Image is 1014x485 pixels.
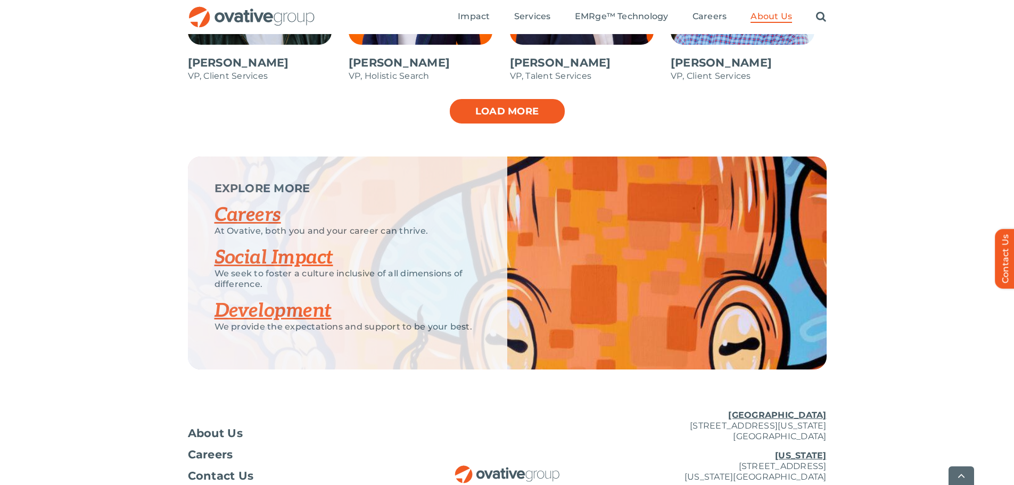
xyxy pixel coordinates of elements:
span: Careers [188,449,233,460]
span: EMRge™ Technology [575,11,669,22]
u: [US_STATE] [775,450,826,461]
a: Services [514,11,551,23]
a: Search [816,11,826,23]
a: OG_Full_horizontal_RGB [188,5,316,15]
span: About Us [751,11,792,22]
span: Impact [458,11,490,22]
a: Load more [449,98,566,125]
a: Careers [188,449,401,460]
span: Contact Us [188,471,254,481]
p: We provide the expectations and support to be your best. [215,322,481,332]
a: About Us [751,11,792,23]
p: At Ovative, both you and your career can thrive. [215,226,481,236]
a: About Us [188,428,401,439]
span: Services [514,11,551,22]
a: Development [215,299,332,323]
a: EMRge™ Technology [575,11,669,23]
p: [STREET_ADDRESS][US_STATE] [GEOGRAPHIC_DATA] [614,410,827,442]
a: Social Impact [215,246,333,269]
a: Impact [458,11,490,23]
a: Careers [215,203,281,227]
a: Contact Us [188,471,401,481]
u: [GEOGRAPHIC_DATA] [728,410,826,420]
p: We seek to foster a culture inclusive of all dimensions of difference. [215,268,481,290]
a: Careers [693,11,727,23]
span: About Us [188,428,243,439]
p: EXPLORE MORE [215,183,481,194]
nav: Footer Menu [188,428,401,481]
span: Careers [693,11,727,22]
a: OG_Full_horizontal_RGB [454,464,560,474]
